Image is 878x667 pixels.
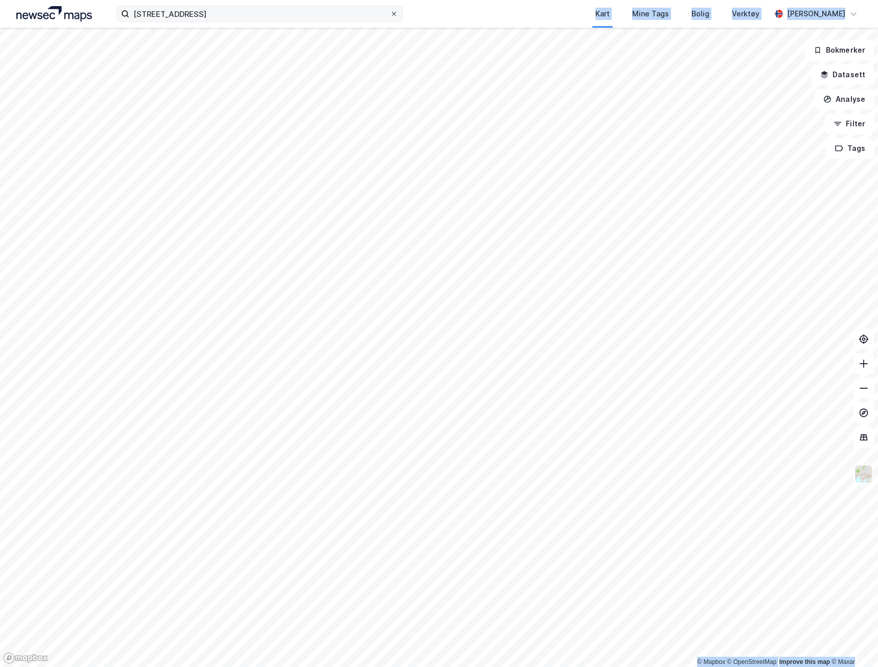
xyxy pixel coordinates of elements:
[826,138,874,159] button: Tags
[825,114,874,134] button: Filter
[827,618,878,667] div: Kontrollprogram for chat
[3,652,48,664] a: Mapbox homepage
[805,40,874,60] button: Bokmerker
[779,658,830,665] a: Improve this map
[732,8,759,20] div: Verktøy
[812,64,874,85] button: Datasett
[854,464,873,484] img: Z
[16,6,92,21] img: logo.a4113a55bc3d86da70a041830d287a7e.svg
[827,618,878,667] iframe: Chat Widget
[787,8,845,20] div: [PERSON_NAME]
[129,6,390,21] input: Søk på adresse, matrikkel, gårdeiere, leietakere eller personer
[691,8,709,20] div: Bolig
[595,8,610,20] div: Kart
[727,658,777,665] a: OpenStreetMap
[697,658,725,665] a: Mapbox
[815,89,874,109] button: Analyse
[632,8,669,20] div: Mine Tags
